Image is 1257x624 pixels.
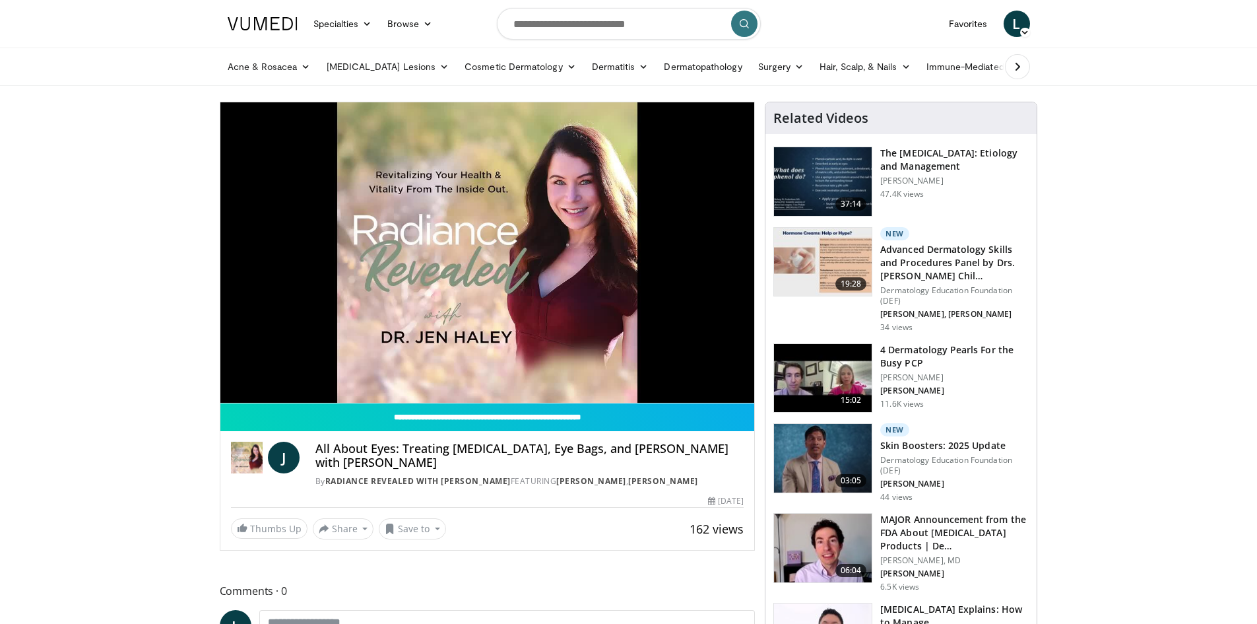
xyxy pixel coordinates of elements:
a: Surgery [750,53,812,80]
a: 03:05 New Skin Boosters: 2025 Update Dermatology Education Foundation (DEF) [PERSON_NAME] 44 views [773,423,1029,503]
img: dd29cf01-09ec-4981-864e-72915a94473e.150x105_q85_crop-smart_upscale.jpg [774,228,872,296]
div: [DATE] [708,495,744,507]
a: Dermatitis [584,53,657,80]
p: [PERSON_NAME], [PERSON_NAME] [880,309,1029,320]
h3: MAJOR Announcement from the FDA About [MEDICAL_DATA] Products | De… [880,513,1029,553]
h3: 4 Dermatology Pearls For the Busy PCP [880,343,1029,370]
p: 11.6K views [880,399,924,409]
a: J [268,442,300,473]
p: 34 views [880,322,913,333]
a: [MEDICAL_DATA] Lesions [319,53,457,80]
p: [PERSON_NAME] [880,372,1029,383]
p: 44 views [880,492,913,503]
a: Thumbs Up [231,518,307,539]
span: Comments 0 [220,582,756,600]
h4: All About Eyes: Treating [MEDICAL_DATA], Eye Bags, and [PERSON_NAME] with [PERSON_NAME] [315,442,744,470]
input: Search topics, interventions [497,8,761,40]
img: Radiance Revealed with Dr. Jen Haley [231,442,263,473]
p: 6.5K views [880,582,919,592]
a: Specialties [306,11,380,37]
a: [PERSON_NAME] [628,475,698,487]
a: Cosmetic Dermatology [457,53,583,80]
span: 15:02 [835,394,867,407]
a: Favorites [941,11,996,37]
h3: Advanced Dermatology Skills and Procedures Panel by Drs. [PERSON_NAME] Chil… [880,243,1029,283]
video-js: Video Player [220,102,755,403]
img: VuMedi Logo [228,17,298,30]
a: [PERSON_NAME] [556,475,626,487]
a: Radiance Revealed with [PERSON_NAME] [325,475,511,487]
p: Dermatology Education Foundation (DEF) [880,285,1029,306]
img: 5d8405b0-0c3f-45ed-8b2f-ed15b0244802.150x105_q85_crop-smart_upscale.jpg [774,424,872,493]
span: 06:04 [835,564,867,577]
div: By FEATURING , [315,475,744,487]
p: [PERSON_NAME] [880,479,1029,489]
img: 04c704bc-886d-4395-b463-610399d2ca6d.150x105_q85_crop-smart_upscale.jpg [774,344,872,413]
h3: Skin Boosters: 2025 Update [880,439,1029,452]
a: Immune-Mediated [919,53,1025,80]
span: 19:28 [835,277,867,291]
a: L [1004,11,1030,37]
a: Acne & Rosacea [220,53,319,80]
p: [PERSON_NAME] [880,386,1029,396]
p: New [880,423,909,436]
a: 37:14 The [MEDICAL_DATA]: Etiology and Management [PERSON_NAME] 47.4K views [773,147,1029,217]
p: [PERSON_NAME], MD [880,555,1029,566]
a: 15:02 4 Dermatology Pearls For the Busy PCP [PERSON_NAME] [PERSON_NAME] 11.6K views [773,343,1029,413]
a: Browse [379,11,440,37]
p: [PERSON_NAME] [880,176,1029,186]
p: 47.4K views [880,189,924,199]
h4: Related Videos [773,110,868,126]
button: Save to [379,518,446,539]
a: Hair, Scalp, & Nails [812,53,918,80]
span: 03:05 [835,474,867,487]
span: 37:14 [835,197,867,211]
a: 19:28 New Advanced Dermatology Skills and Procedures Panel by Drs. [PERSON_NAME] Chil… Dermatolog... [773,227,1029,333]
a: Dermatopathology [656,53,750,80]
h3: The [MEDICAL_DATA]: Etiology and Management [880,147,1029,173]
img: b8d0b268-5ea7-42fe-a1b9-7495ab263df8.150x105_q85_crop-smart_upscale.jpg [774,514,872,582]
p: New [880,227,909,240]
button: Share [313,518,374,539]
span: 162 views [690,521,744,537]
img: c5af237d-e68a-4dd3-8521-77b3daf9ece4.150x105_q85_crop-smart_upscale.jpg [774,147,872,216]
p: [PERSON_NAME] [880,569,1029,579]
a: 06:04 MAJOR Announcement from the FDA About [MEDICAL_DATA] Products | De… [PERSON_NAME], MD [PERS... [773,513,1029,592]
p: Dermatology Education Foundation (DEF) [880,455,1029,476]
